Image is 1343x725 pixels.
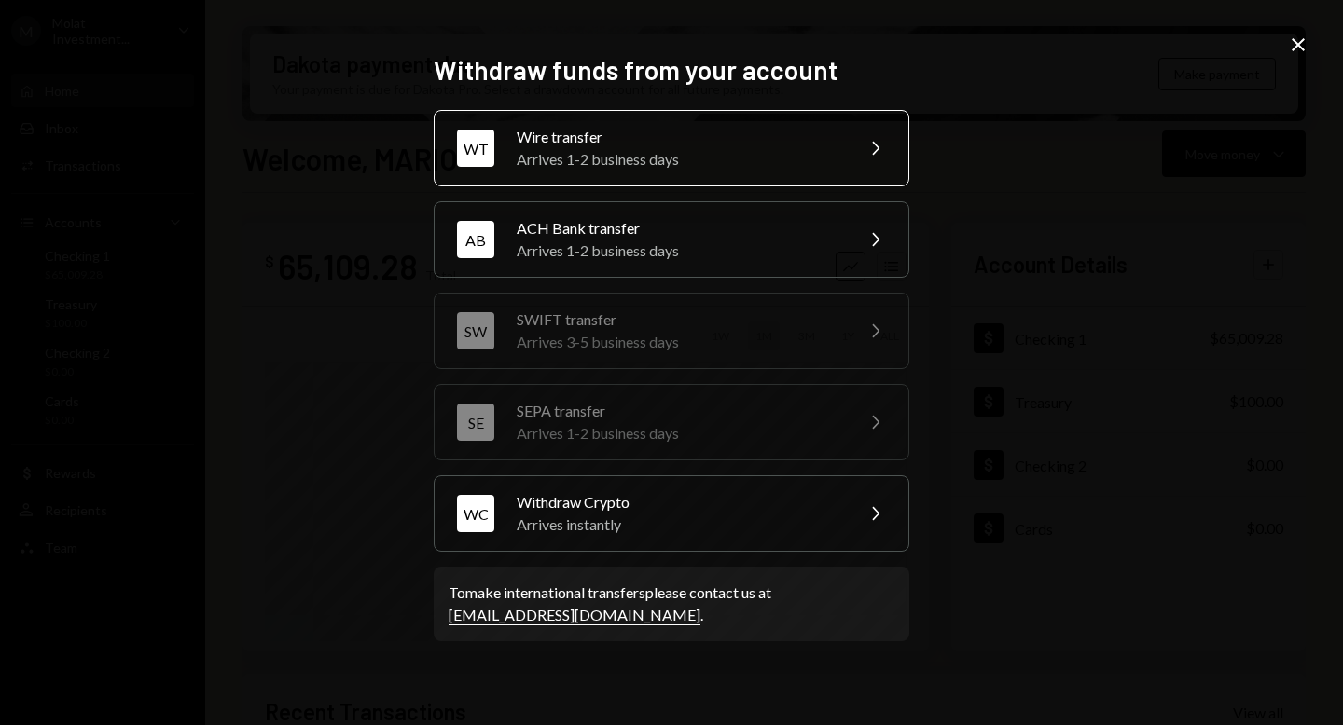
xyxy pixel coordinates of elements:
div: Withdraw Crypto [517,491,841,513]
a: [EMAIL_ADDRESS][DOMAIN_NAME] [449,606,700,625]
div: SW [457,312,494,349]
div: Arrives 1-2 business days [517,422,841,445]
div: SWIFT transfer [517,308,841,331]
button: SESEPA transferArrives 1-2 business days [434,384,909,460]
div: WT [457,130,494,167]
div: Arrives 1-2 business days [517,148,841,171]
h2: Withdraw funds from your account [434,52,909,89]
div: Arrives instantly [517,513,841,536]
div: AB [457,221,494,258]
button: SWSWIFT transferArrives 3-5 business days [434,293,909,369]
div: SEPA transfer [517,400,841,422]
button: WCWithdraw CryptoArrives instantly [434,475,909,552]
div: Arrives 3-5 business days [517,331,841,353]
button: ABACH Bank transferArrives 1-2 business days [434,201,909,278]
div: SE [457,404,494,441]
div: ACH Bank transfer [517,217,841,239]
div: Wire transfer [517,126,841,148]
div: WC [457,495,494,532]
div: To make international transfers please contact us at . [449,581,894,626]
div: Arrives 1-2 business days [517,239,841,262]
button: WTWire transferArrives 1-2 business days [434,110,909,186]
